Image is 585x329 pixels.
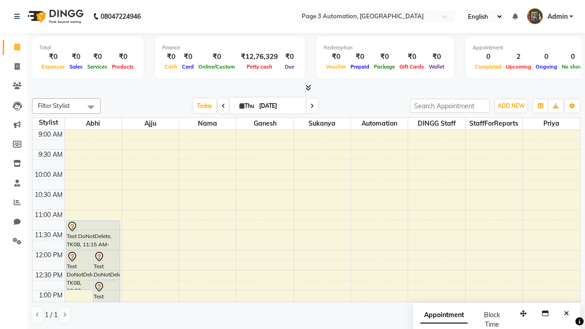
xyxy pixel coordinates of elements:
[180,64,196,70] span: Card
[85,52,110,62] div: ₹0
[397,64,426,70] span: Gift Cards
[39,44,136,52] div: Total
[473,64,504,70] span: Completed
[533,64,559,70] span: Ongoing
[237,102,256,109] span: Thu
[533,52,559,62] div: 0
[196,52,237,62] div: ₹0
[33,210,64,220] div: 11:00 AM
[101,4,141,29] b: 08047224946
[504,64,533,70] span: Upcoming
[504,52,533,62] div: 2
[162,44,298,52] div: Finance
[37,130,64,139] div: 9:00 AM
[523,118,580,129] span: Priya
[67,64,85,70] span: Sales
[33,170,64,180] div: 10:00 AM
[351,118,408,129] span: Automation
[473,52,504,62] div: 0
[39,52,67,62] div: ₹0
[426,64,447,70] span: Wallet
[420,307,468,324] span: Appointment
[66,251,93,290] div: Test DoNotDelete, TK08, 12:00 PM-01:00 PM, Hair Cut-Women
[236,118,293,129] span: Ganesh
[410,99,490,113] input: Search Appointment
[45,310,58,320] span: 1 / 1
[294,118,351,129] span: Sukanya
[33,230,64,240] div: 11:30 AM
[324,52,348,62] div: ₹0
[196,64,237,70] span: Online/Custom
[37,150,64,159] div: 9:30 AM
[32,118,64,127] div: Stylist
[179,118,236,129] span: Nama
[245,64,275,70] span: Petty cash
[348,64,372,70] span: Prepaid
[498,102,525,109] span: ADD NEW
[282,64,297,70] span: Due
[67,52,85,62] div: ₹0
[39,64,67,70] span: Expenses
[33,190,64,200] div: 10:30 AM
[180,52,196,62] div: ₹0
[372,64,397,70] span: Package
[348,52,372,62] div: ₹0
[282,52,298,62] div: ₹0
[162,52,180,62] div: ₹0
[256,99,302,113] input: 2025-09-04
[527,8,543,24] img: Admin
[85,64,110,70] span: Services
[162,64,180,70] span: Cash
[484,311,500,329] span: Block Time
[110,64,136,70] span: Products
[408,118,465,129] span: DINGG Staff
[548,12,568,21] span: Admin
[324,64,348,70] span: Voucher
[193,99,216,113] span: Today
[495,100,527,112] button: ADD NEW
[466,118,522,129] span: StaffForReports
[372,52,397,62] div: ₹0
[93,281,120,320] div: Test DoNotDelete, TK07, 12:45 PM-01:45 PM, Hair Cut-Women
[65,118,122,129] span: Abhi
[426,52,447,62] div: ₹0
[397,52,426,62] div: ₹0
[23,4,86,29] img: logo
[93,251,120,280] div: Test DoNotDelete, TK06, 12:00 PM-12:45 PM, Hair Cut-Men
[66,221,120,249] div: Test DoNotDelete, TK08, 11:15 AM-12:00 PM, Hair Cut-Men
[110,52,136,62] div: ₹0
[324,44,447,52] div: Redemption
[33,250,64,260] div: 12:00 PM
[38,102,70,109] span: Filter Stylist
[37,291,64,300] div: 1:00 PM
[33,271,64,280] div: 12:30 PM
[237,52,282,62] div: ₹12,76,329
[122,118,179,129] span: Ajju
[560,307,573,321] button: Close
